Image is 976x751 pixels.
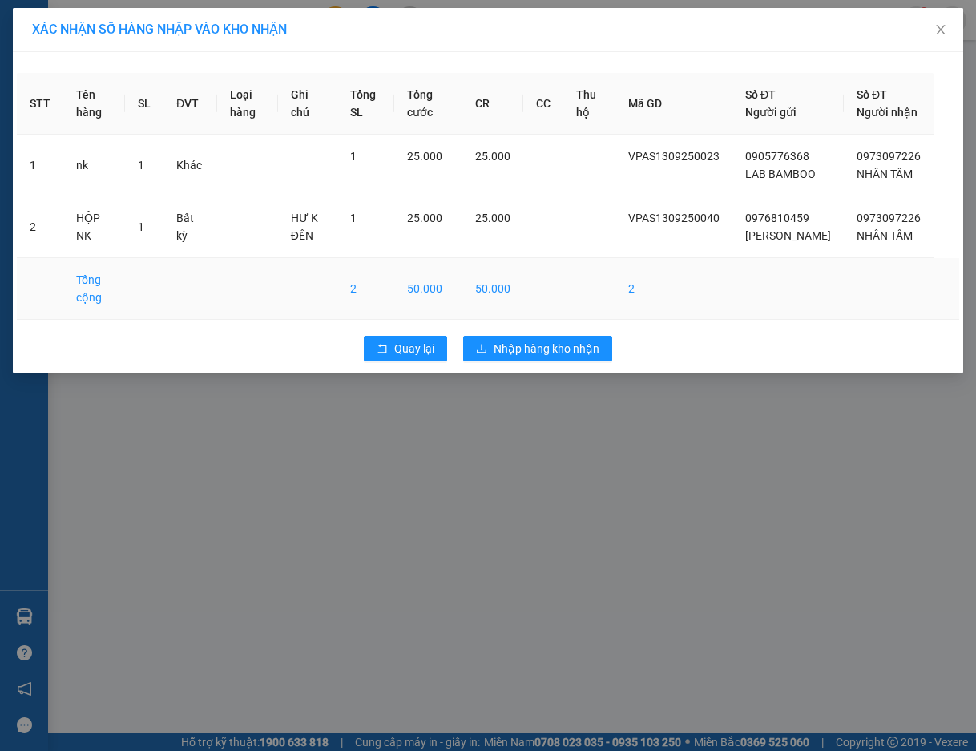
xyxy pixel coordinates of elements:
td: 1 [17,135,63,196]
span: In ngày: [5,116,98,126]
img: logo [6,10,77,80]
td: 50.000 [462,258,523,320]
span: 25.000 [475,150,510,163]
span: 0905776368 [745,150,809,163]
span: [PERSON_NAME] [745,229,831,242]
span: XÁC NHẬN SỐ HÀNG NHẬP VÀO KHO NHẬN [32,22,287,37]
span: 0973097226 [857,150,921,163]
span: LAB BAMBOO [745,168,816,180]
span: Quay lại [394,340,434,357]
span: 1 [138,159,144,172]
td: 2 [615,258,732,320]
span: HƯ K ĐỀN [291,212,318,242]
span: NHÂN TÂM [857,229,913,242]
button: downloadNhập hàng kho nhận [463,336,612,361]
span: rollback [377,343,388,356]
th: CR [462,73,523,135]
td: nk [63,135,125,196]
span: 1 [138,220,144,233]
span: [PERSON_NAME]: [5,103,167,113]
span: Người nhận [857,106,918,119]
span: 01 Võ Văn Truyện, KP.1, Phường 2 [127,48,220,68]
th: Mã GD [615,73,732,135]
span: close [934,23,947,36]
span: 0976810459 [745,212,809,224]
span: ----------------------------------------- [43,87,196,99]
th: Tên hàng [63,73,125,135]
span: download [476,343,487,356]
td: Tổng cộng [63,258,125,320]
span: VPAS1309250040 [628,212,720,224]
th: Thu hộ [563,73,615,135]
span: 25.000 [407,212,442,224]
td: 2 [337,258,394,320]
span: 1 [350,212,357,224]
th: SL [125,73,163,135]
span: Hotline: 19001152 [127,71,196,81]
span: 25.000 [407,150,442,163]
td: 50.000 [394,258,462,320]
span: VPLK1309250003 [80,102,168,114]
span: 0973097226 [857,212,921,224]
td: Khác [163,135,217,196]
th: Ghi chú [278,73,337,135]
th: STT [17,73,63,135]
span: Số ĐT [745,88,776,101]
span: Bến xe [GEOGRAPHIC_DATA] [127,26,216,46]
th: Loại hàng [217,73,278,135]
th: Tổng cước [394,73,462,135]
span: 25.000 [475,212,510,224]
span: 09:43:09 [DATE] [35,116,98,126]
span: NHÂN TÂM [857,168,913,180]
td: HỘP NK [63,196,125,258]
td: 2 [17,196,63,258]
strong: ĐỒNG PHƯỚC [127,9,220,22]
span: Nhập hàng kho nhận [494,340,599,357]
td: Bất kỳ [163,196,217,258]
button: rollbackQuay lại [364,336,447,361]
button: Close [918,8,963,53]
span: VPAS1309250023 [628,150,720,163]
th: ĐVT [163,73,217,135]
span: Người gửi [745,106,797,119]
th: Tổng SL [337,73,394,135]
th: CC [523,73,563,135]
span: 1 [350,150,357,163]
span: Số ĐT [857,88,887,101]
